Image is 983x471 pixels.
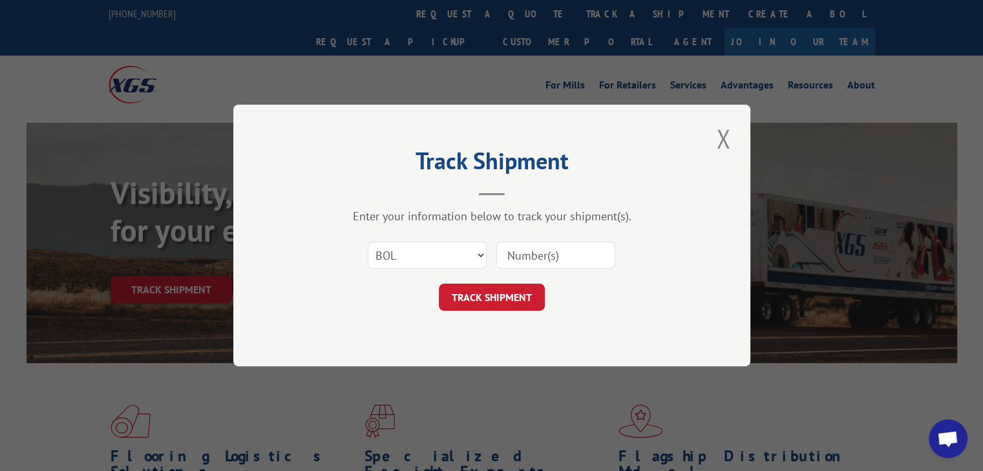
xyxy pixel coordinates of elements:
h2: Track Shipment [298,152,686,176]
a: Open chat [929,419,967,458]
input: Number(s) [496,242,615,269]
button: TRACK SHIPMENT [439,284,545,311]
div: Enter your information below to track your shipment(s). [298,209,686,224]
button: Close modal [712,121,734,156]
